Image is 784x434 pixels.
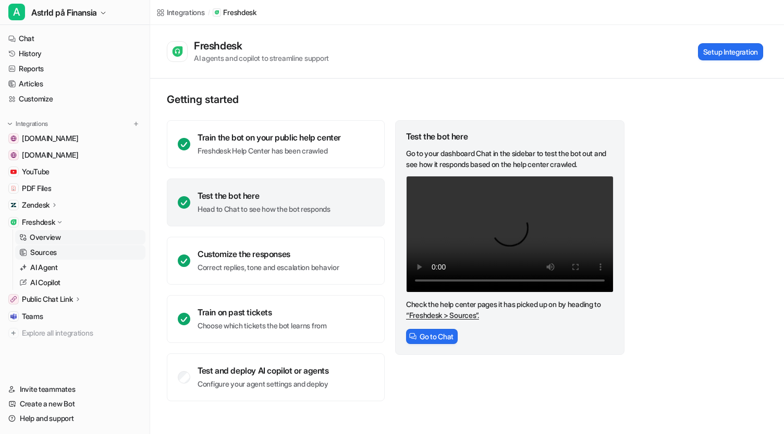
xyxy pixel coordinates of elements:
p: Freshdesk Help Center has been crawled [198,146,341,156]
span: [DOMAIN_NAME] [22,150,78,160]
img: YouTube [10,169,17,175]
span: A [8,4,25,20]
a: Invite teammates [4,382,145,397]
a: YouTubeYouTube [4,164,145,179]
span: PDF Files [22,183,51,194]
a: Customize [4,92,145,106]
a: Explore all integrations [4,326,145,340]
p: Freshdesk [223,7,256,18]
img: Zendesk [10,202,17,208]
button: Setup Integration [698,43,763,60]
img: PDF Files [10,185,17,192]
p: Correct replies, tone and escalation behavior [198,262,339,273]
div: Freshdesk [194,40,246,52]
video: Your browser does not support the video tag. [406,176,614,292]
img: Teams [10,313,17,320]
p: AI Copilot [30,277,60,288]
a: Reports [4,61,145,76]
a: TeamsTeams [4,309,145,324]
p: Choose which tickets the bot learns from [198,321,327,331]
span: Explore all integrations [22,325,141,341]
a: Integrations [156,7,205,18]
div: Test and deploy AI copilot or agents [198,365,329,376]
a: www.finansia.se[DOMAIN_NAME] [4,148,145,162]
a: “Freshdesk > Sources”. [406,311,479,320]
a: PDF FilesPDF Files [4,181,145,196]
p: Configure your agent settings and deploy [198,379,329,389]
a: Articles [4,76,145,91]
img: explore all integrations [8,328,19,338]
a: wiki.finansia.se[DOMAIN_NAME] [4,131,145,146]
img: Public Chat Link [10,296,17,302]
div: Train the bot on your public help center [198,132,341,143]
p: Check the help center pages it has picked up on by heading to [406,299,614,321]
a: Help and support [4,411,145,426]
p: Zendesk [22,200,50,210]
p: AI Agent [30,262,58,273]
a: Create a new Bot [4,397,145,411]
p: Sources [30,247,57,258]
div: Customize the responses [198,249,339,259]
a: Overview [15,230,145,245]
p: Getting started [167,93,626,106]
img: menu_add.svg [132,120,140,127]
p: Freshdesk [22,217,55,227]
div: Train on past tickets [198,307,327,317]
img: Freshdesk [10,219,17,225]
a: Sources [15,245,145,260]
a: AI Copilot [15,275,145,290]
a: AI Agent [15,260,145,275]
img: wiki.finansia.se [10,135,17,142]
div: Test the bot here [198,190,330,201]
a: Freshdesk [213,7,256,18]
div: Test the bot here [406,131,614,142]
span: AstrId på Finansia [31,5,97,20]
button: Integrations [4,119,51,129]
div: AI agents and copilot to streamline support [194,53,329,63]
img: www.finansia.se [10,152,17,158]
p: Go to your dashboard Chat in the sidebar to test the bot out and see how it responds based on the... [406,148,614,170]
a: History [4,46,145,61]
p: Overview [30,232,61,242]
div: Integrations [167,7,205,18]
p: Head to Chat to see how the bot responds [198,204,330,214]
span: / [208,8,210,17]
button: Go to Chat [406,329,458,344]
p: Public Chat Link [22,294,73,304]
a: Chat [4,31,145,46]
img: ChatIcon [409,333,416,340]
img: expand menu [6,120,14,127]
span: [DOMAIN_NAME] [22,133,78,144]
span: YouTube [22,167,50,177]
span: Teams [22,311,43,322]
p: Integrations [16,120,48,128]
